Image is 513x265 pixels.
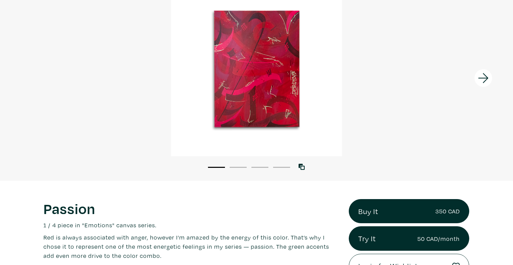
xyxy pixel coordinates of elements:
[208,167,225,168] button: 1 of 4
[417,234,460,243] small: 50 CAD/month
[230,167,247,168] button: 2 of 4
[43,233,339,260] p: Red is always associated with anger, however I’m amazed by the energy of this color. That’s why I...
[43,199,339,217] h1: Passion
[349,226,470,251] a: Try It50 CAD/month
[349,199,470,224] a: Buy It350 CAD
[43,220,339,230] p: 1 / 4 piece in "Emotions" canvas series.
[251,167,268,168] button: 3 of 4
[435,207,460,216] small: 350 CAD
[273,167,290,168] button: 4 of 4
